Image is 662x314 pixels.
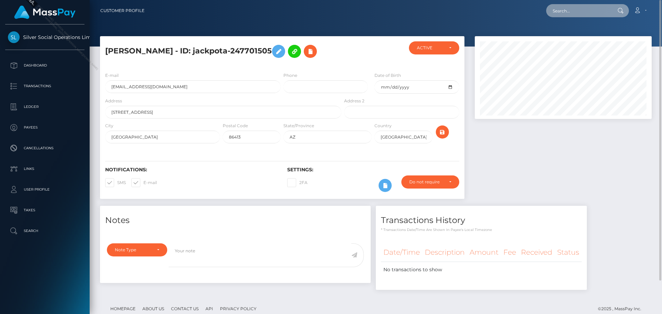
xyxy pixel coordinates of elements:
[501,243,519,262] th: Fee
[105,72,119,79] label: E-mail
[287,167,459,173] h6: Settings:
[381,262,582,278] td: No transactions to show
[105,214,365,226] h4: Notes
[8,60,82,71] p: Dashboard
[467,243,501,262] th: Amount
[217,303,259,314] a: Privacy Policy
[168,303,201,314] a: Contact Us
[105,98,122,104] label: Address
[131,178,157,187] label: E-mail
[287,178,308,187] label: 2FA
[100,3,144,18] a: Customer Profile
[5,202,84,219] a: Taxes
[8,81,82,91] p: Transactions
[223,123,248,129] label: Postal Code
[381,243,422,262] th: Date/Time
[203,303,216,314] a: API
[5,222,84,240] a: Search
[105,178,126,187] label: SMS
[115,247,151,253] div: Note Type
[105,167,277,173] h6: Notifications:
[105,41,338,61] h5: [PERSON_NAME] - ID: jackpota-247701505
[374,123,392,129] label: Country
[401,175,459,189] button: Do not require
[519,243,555,262] th: Received
[5,78,84,95] a: Transactions
[8,143,82,153] p: Cancellations
[5,119,84,136] a: Payees
[283,123,314,129] label: State/Province
[5,140,84,157] a: Cancellations
[381,214,582,226] h4: Transactions History
[344,98,364,104] label: Address 2
[8,164,82,174] p: Links
[417,45,443,51] div: ACTIVE
[105,123,113,129] label: City
[546,4,611,17] input: Search...
[107,243,167,256] button: Note Type
[5,34,84,40] span: Silver Social Operations Limited
[422,243,467,262] th: Description
[8,102,82,112] p: Ledger
[5,181,84,198] a: User Profile
[108,303,138,314] a: Homepage
[8,226,82,236] p: Search
[381,227,582,232] p: * Transactions date/time are shown in payee's local timezone
[5,57,84,74] a: Dashboard
[8,31,20,43] img: Silver Social Operations Limited
[5,160,84,178] a: Links
[283,72,297,79] label: Phone
[409,41,459,54] button: ACTIVE
[555,243,582,262] th: Status
[374,72,401,79] label: Date of Birth
[14,6,76,19] img: MassPay Logo
[409,179,443,185] div: Do not require
[598,305,646,313] div: © 2025 , MassPay Inc.
[8,184,82,195] p: User Profile
[5,98,84,115] a: Ledger
[140,303,167,314] a: About Us
[8,205,82,215] p: Taxes
[8,122,82,133] p: Payees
